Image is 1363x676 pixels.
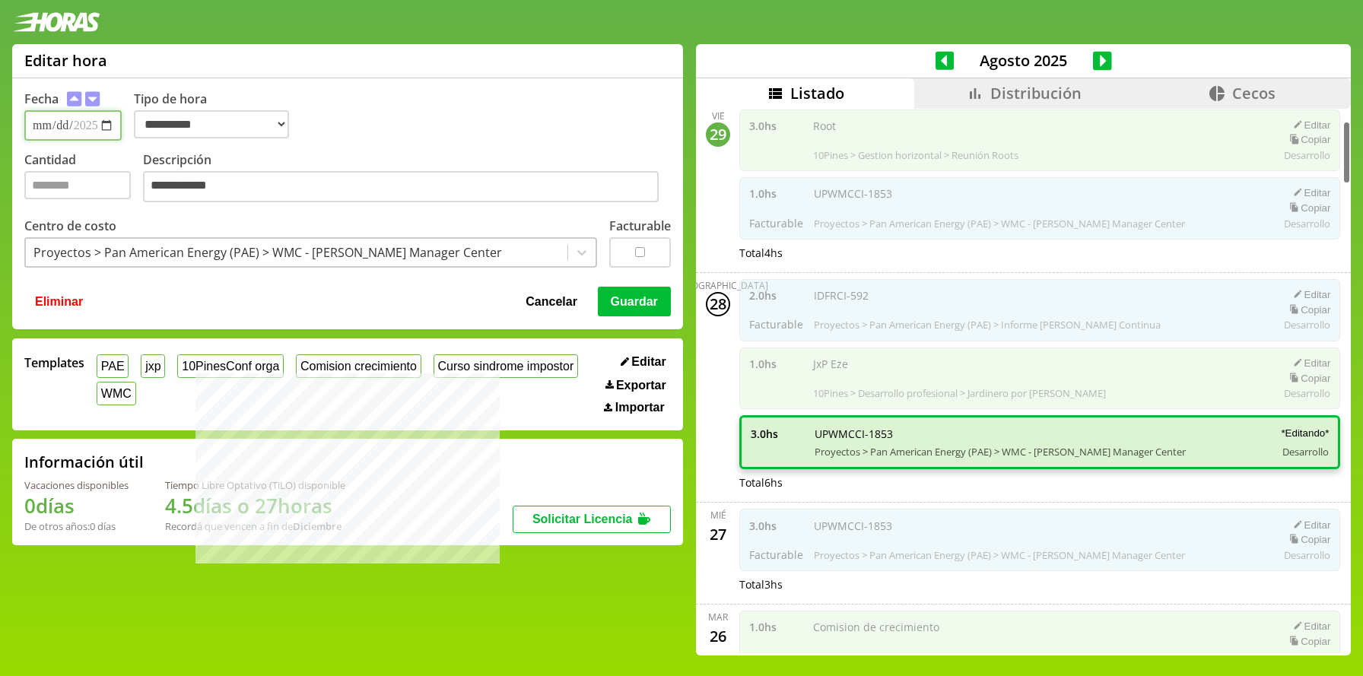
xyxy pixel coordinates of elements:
[598,287,671,316] button: Guardar
[615,401,665,414] span: Importar
[97,354,129,378] button: PAE
[165,478,345,492] div: Tiempo Libre Optativo (TiLO) disponible
[24,519,129,533] div: De otros años: 0 días
[712,109,725,122] div: vie
[24,90,59,107] label: Fecha
[521,287,582,316] button: Cancelar
[177,354,284,378] button: 10PinesConf orga
[739,577,1340,592] div: Total 3 hs
[143,151,671,207] label: Descripción
[708,611,728,624] div: mar
[293,519,342,533] b: Diciembre
[24,171,131,199] input: Cantidad
[434,354,578,378] button: Curso sindrome impostor
[24,478,129,492] div: Vacaciones disponibles
[739,475,1340,490] div: Total 6 hs
[706,522,730,546] div: 27
[616,354,671,370] button: Editar
[24,492,129,519] h1: 0 días
[954,50,1093,71] span: Agosto 2025
[706,122,730,147] div: 29
[790,83,844,103] span: Listado
[24,151,143,207] label: Cantidad
[616,379,666,392] span: Exportar
[696,109,1351,653] div: scrollable content
[601,378,671,393] button: Exportar
[134,110,289,138] select: Tipo de hora
[1232,83,1276,103] span: Cecos
[134,90,301,141] label: Tipo de hora
[631,355,666,369] span: Editar
[141,354,165,378] button: jxp
[513,506,671,533] button: Solicitar Licencia
[24,217,116,234] label: Centro de costo
[296,354,421,378] button: Comision crecimiento
[143,171,659,203] textarea: Descripción
[33,244,502,261] div: Proyectos > Pan American Energy (PAE) > WMC - [PERSON_NAME] Manager Center
[609,217,671,234] label: Facturable
[668,279,768,292] div: [DEMOGRAPHIC_DATA]
[24,354,84,371] span: Templates
[12,12,100,32] img: logotipo
[706,624,730,648] div: 26
[990,83,1082,103] span: Distribución
[24,50,107,71] h1: Editar hora
[165,519,345,533] div: Recordá que vencen a fin de
[165,492,345,519] h1: 4.5 días o 27 horas
[24,452,144,472] h2: Información útil
[739,246,1340,260] div: Total 4 hs
[710,509,726,522] div: mié
[97,382,136,405] button: WMC
[706,292,730,316] div: 28
[30,287,87,316] button: Eliminar
[532,513,633,525] span: Solicitar Licencia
